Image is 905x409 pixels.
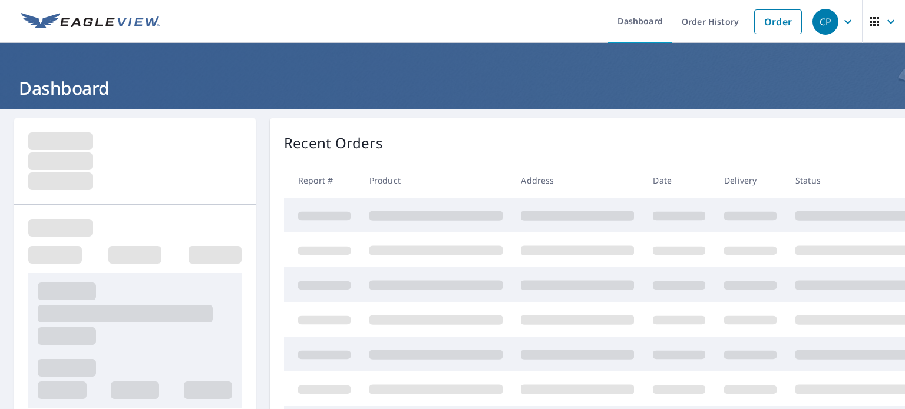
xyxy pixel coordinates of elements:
[754,9,802,34] a: Order
[511,163,643,198] th: Address
[14,76,891,100] h1: Dashboard
[284,132,383,154] p: Recent Orders
[21,13,160,31] img: EV Logo
[360,163,512,198] th: Product
[284,163,360,198] th: Report #
[715,163,786,198] th: Delivery
[643,163,715,198] th: Date
[812,9,838,35] div: CP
